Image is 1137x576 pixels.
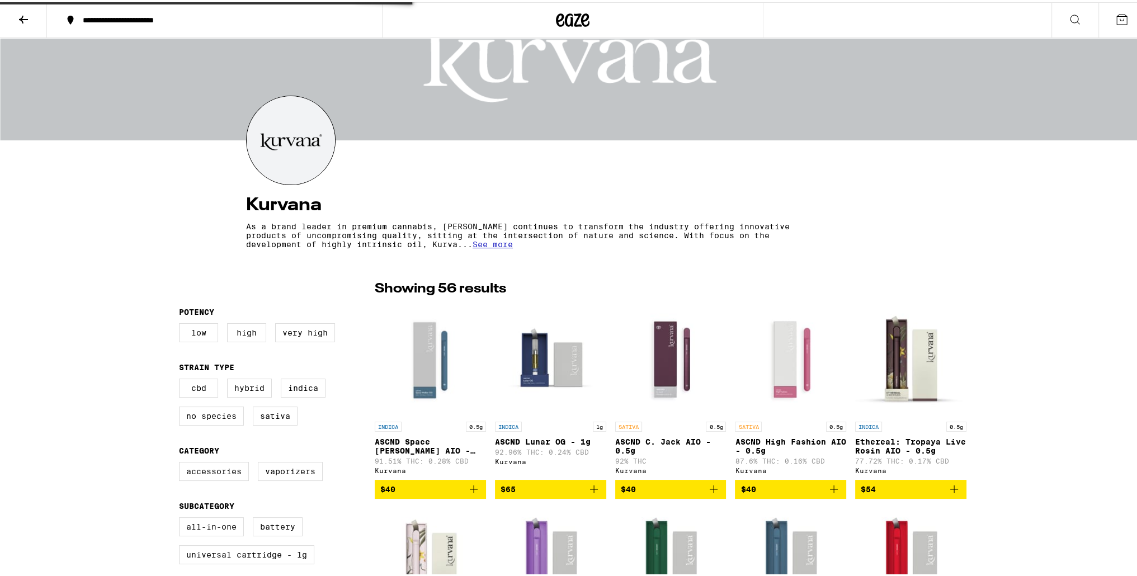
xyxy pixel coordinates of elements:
label: High [227,321,266,340]
label: No Species [179,404,244,423]
label: Low [179,321,218,340]
span: Hi. Need any help? [7,8,81,17]
legend: Strain Type [179,361,234,370]
img: Kurvana - ASCND Lunar OG - 1g [495,302,606,414]
button: Add to bag [495,478,606,497]
a: Open page for ASCND High Fashion AIO - 0.5g from Kurvana [735,302,846,478]
a: Open page for ASCND Lunar OG - 1g from Kurvana [495,302,606,478]
legend: Subcategory [179,499,234,508]
p: ASCND High Fashion AIO - 0.5g [735,435,846,453]
h4: Kurvana [246,194,899,212]
p: 92% THC [615,455,726,462]
p: ASCND C. Jack AIO - 0.5g [615,435,726,453]
p: INDICA [855,419,882,429]
p: 87.6% THC: 0.16% CBD [735,455,846,462]
p: 77.72% THC: 0.17% CBD [855,455,966,462]
p: 0.5g [466,419,486,429]
p: Showing 56 results [375,277,506,296]
span: $65 [501,483,516,492]
p: 91.51% THC: 0.28% CBD [375,455,486,462]
legend: Potency [179,305,214,314]
p: ASCND Space [PERSON_NAME] AIO - 0.5g [375,435,486,453]
p: 1g [593,419,606,429]
img: Kurvana - Ethereal: Tropaya Live Rosin AIO - 0.5g [855,302,966,414]
img: Kurvana - ASCND High Fashion AIO - 0.5g [735,302,846,414]
button: Add to bag [615,478,726,497]
label: Universal Cartridge - 1g [179,543,314,562]
legend: Category [179,444,219,453]
button: Add to bag [735,478,846,497]
p: Ethereal: Tropaya Live Rosin AIO - 0.5g [855,435,966,453]
span: $40 [740,483,756,492]
a: Open page for ASCND C. Jack AIO - 0.5g from Kurvana [615,302,726,478]
p: SATIVA [615,419,642,429]
div: Kurvana [735,465,846,472]
div: Kurvana [375,465,486,472]
span: See more [473,238,513,247]
div: Kurvana [495,456,606,463]
button: Add to bag [855,478,966,497]
p: INDICA [375,419,402,429]
label: Indica [281,376,325,395]
div: Kurvana [855,465,966,472]
label: Vaporizers [258,460,323,479]
button: Add to bag [375,478,486,497]
p: 0.5g [706,419,726,429]
p: As a brand leader in premium cannabis, [PERSON_NAME] continues to transform the industry offering... [246,220,801,247]
label: Battery [253,515,303,534]
p: SATIVA [735,419,762,429]
img: Kurvana - ASCND C. Jack AIO - 0.5g [615,302,726,414]
p: 0.5g [946,419,966,429]
p: ASCND Lunar OG - 1g [495,435,606,444]
img: Kurvana logo [247,94,335,182]
p: 92.96% THC: 0.24% CBD [495,446,606,454]
label: Hybrid [227,376,272,395]
a: Open page for Ethereal: Tropaya Live Rosin AIO - 0.5g from Kurvana [855,302,966,478]
a: Open page for ASCND Space Walker OG AIO - 0.5g from Kurvana [375,302,486,478]
p: 0.5g [826,419,846,429]
div: Kurvana [615,465,726,472]
img: Kurvana - ASCND Space Walker OG AIO - 0.5g [375,302,486,414]
span: $40 [380,483,395,492]
label: Sativa [253,404,298,423]
label: Accessories [179,460,249,479]
label: CBD [179,376,218,395]
span: $54 [861,483,876,492]
label: All-In-One [179,515,244,534]
span: $40 [621,483,636,492]
p: INDICA [495,419,522,429]
label: Very High [275,321,335,340]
